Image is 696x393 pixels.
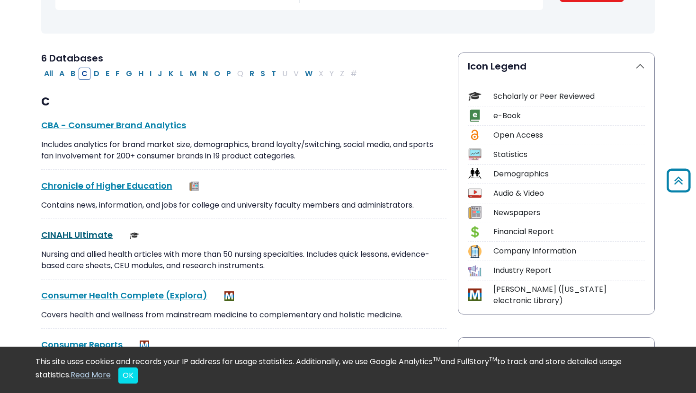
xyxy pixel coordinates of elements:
div: This site uses cookies and records your IP address for usage statistics. Additionally, we use Goo... [36,356,660,384]
div: Company Information [493,245,645,257]
button: Filter Results G [123,68,135,80]
a: Chronicle of Higher Education [41,180,172,192]
div: Audio & Video [493,188,645,199]
button: Filter Results M [187,68,199,80]
a: Consumer Reports [41,339,123,350]
a: Back to Top [663,173,694,188]
button: Filter Results C [79,68,90,80]
p: Contains news, information, and jobs for college and university faculty members and administrators. [41,200,446,211]
img: Icon Demographics [468,167,481,180]
img: Scholarly or Peer Reviewed [130,231,139,240]
a: CINAHL Ultimate [41,229,113,241]
div: Newspapers [493,207,645,218]
img: Icon Newspapers [468,206,481,219]
button: Filter Results T [268,68,279,80]
button: All [41,68,56,80]
div: e-Book [493,110,645,122]
img: Icon Scholarly or Peer Reviewed [468,90,481,103]
button: Filter Results W [302,68,315,80]
p: Nursing and allied health articles with more than 50 nursing specialties. Includes quick lessons,... [41,249,446,271]
button: Filter Results L [177,68,187,80]
sup: TM [433,355,441,363]
div: Industry Report [493,265,645,276]
button: Filter Results P [223,68,234,80]
div: Alpha-list to filter by first letter of database name [41,68,361,79]
img: Icon Company Information [468,245,481,258]
p: Includes analytics for brand market size, demographics, brand loyalty/switching, social media, an... [41,139,446,162]
div: Financial Report [493,226,645,237]
img: MeL (Michigan electronic Library) [140,341,149,350]
span: 6 Databases [41,52,103,65]
button: Filter Results N [200,68,211,80]
button: Filter Results H [135,68,146,80]
button: Filter Results O [211,68,223,80]
button: Filter Results J [155,68,165,80]
h3: C [41,95,446,109]
div: Demographics [493,168,645,180]
div: Scholarly or Peer Reviewed [493,91,645,102]
a: CBA - Consumer Brand Analytics [41,119,186,131]
div: Statistics [493,149,645,160]
button: Filter Results A [56,68,67,80]
a: Read More [71,369,111,380]
button: Close [118,367,138,384]
button: Filter Results D [91,68,102,80]
button: Icon Legend [458,53,654,79]
button: Filter Results F [113,68,123,80]
button: Filter Results K [166,68,177,80]
img: Icon MeL (Michigan electronic Library) [468,288,481,301]
img: Icon Open Access [469,129,481,141]
img: Icon Audio & Video [468,187,481,200]
button: Filter Results B [68,68,78,80]
div: [PERSON_NAME] ([US_STATE] electronic Library) [493,284,645,306]
img: MeL (Michigan electronic Library) [224,291,234,301]
p: Covers health and wellness from mainstream medicine to complementary and holistic medicine. [41,309,446,321]
sup: TM [489,355,497,363]
img: Icon Statistics [468,148,481,161]
div: Open Access [493,130,645,141]
button: ScienceDirect [458,338,654,364]
img: Icon e-Book [468,109,481,122]
img: Icon Financial Report [468,226,481,238]
button: Filter Results I [147,68,154,80]
a: Consumer Health Complete (Explora) [41,289,207,301]
img: Newspapers [189,182,199,191]
button: Filter Results R [247,68,257,80]
button: Filter Results E [103,68,112,80]
button: Filter Results S [258,68,268,80]
img: Icon Industry Report [468,264,481,277]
